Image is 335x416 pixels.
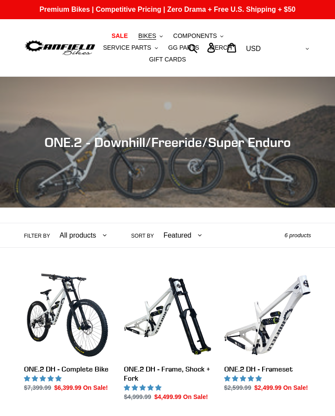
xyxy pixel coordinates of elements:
[24,39,96,57] img: Canfield Bikes
[24,232,50,240] label: Filter by
[131,232,154,240] label: Sort by
[107,30,132,42] a: SALE
[169,30,228,42] button: COMPONENTS
[134,30,167,42] button: BIKES
[173,32,217,40] span: COMPONENTS
[145,54,191,65] a: GIFT CARDS
[284,232,311,239] span: 6 products
[149,56,186,63] span: GIFT CARDS
[99,42,162,54] button: SERVICE PARTS
[138,32,156,40] span: BIKES
[168,44,199,51] span: GG PARTS
[44,134,291,150] span: ONE.2 - Downhill/Freeride/Super Enduro
[164,42,204,54] a: GG PARTS
[103,44,151,51] span: SERVICE PARTS
[112,32,128,40] span: SALE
